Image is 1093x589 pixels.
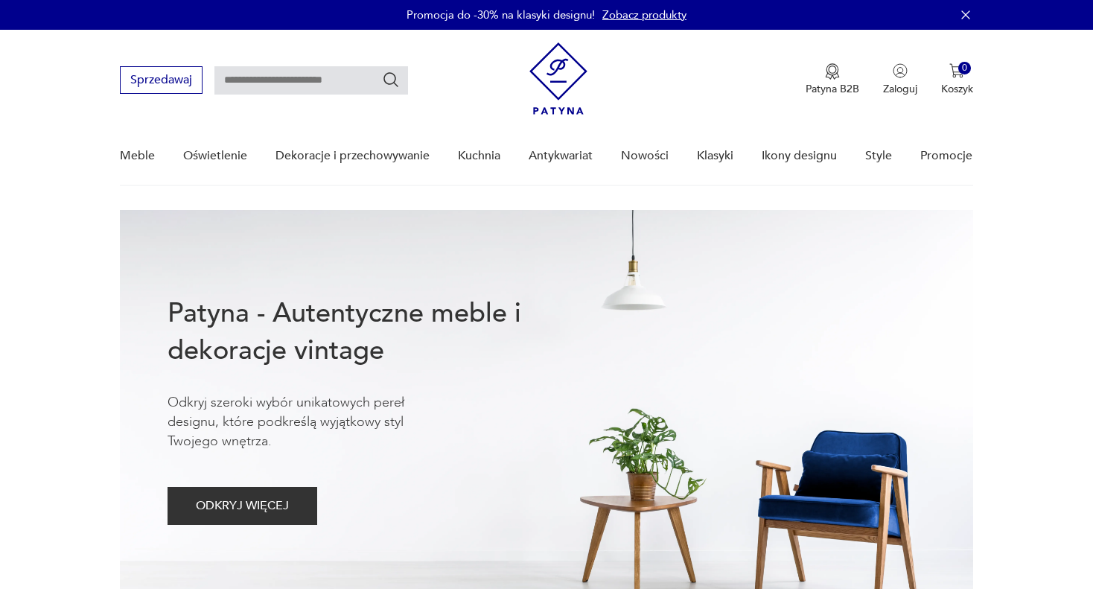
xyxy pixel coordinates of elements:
[168,295,570,369] h1: Patyna - Autentyczne meble i dekoracje vintage
[168,487,317,525] button: ODKRYJ WIĘCEJ
[920,127,972,185] a: Promocje
[621,127,669,185] a: Nowości
[168,393,450,451] p: Odkryj szeroki wybór unikatowych pereł designu, które podkreślą wyjątkowy styl Twojego wnętrza.
[168,502,317,512] a: ODKRYJ WIĘCEJ
[602,7,686,22] a: Zobacz produkty
[120,127,155,185] a: Meble
[865,127,892,185] a: Style
[806,63,859,96] button: Patyna B2B
[806,63,859,96] a: Ikona medaluPatyna B2B
[407,7,595,22] p: Promocja do -30% na klasyki designu!
[120,66,203,94] button: Sprzedawaj
[762,127,837,185] a: Ikony designu
[529,127,593,185] a: Antykwariat
[883,63,917,96] button: Zaloguj
[949,63,964,78] img: Ikona koszyka
[893,63,908,78] img: Ikonka użytkownika
[883,82,917,96] p: Zaloguj
[275,127,430,185] a: Dekoracje i przechowywanie
[825,63,840,80] img: Ikona medalu
[941,63,973,96] button: 0Koszyk
[806,82,859,96] p: Patyna B2B
[529,42,587,115] img: Patyna - sklep z meblami i dekoracjami vintage
[183,127,247,185] a: Oświetlenie
[458,127,500,185] a: Kuchnia
[958,62,971,74] div: 0
[120,76,203,86] a: Sprzedawaj
[697,127,733,185] a: Klasyki
[382,71,400,89] button: Szukaj
[941,82,973,96] p: Koszyk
